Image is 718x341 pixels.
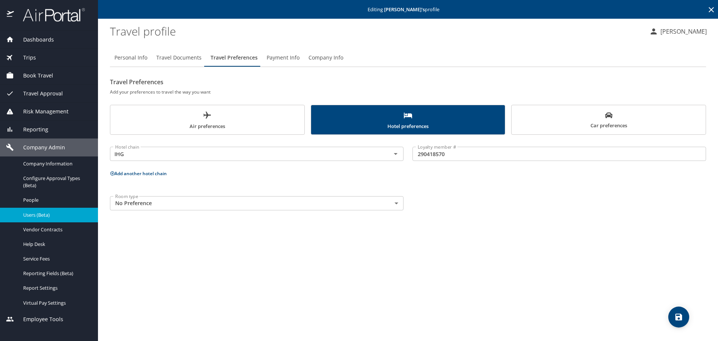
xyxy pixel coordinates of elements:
[14,125,48,134] span: Reporting
[110,49,706,67] div: Profile
[14,36,54,44] span: Dashboards
[14,89,63,98] span: Travel Approval
[23,211,89,219] span: Users (Beta)
[646,25,710,38] button: [PERSON_NAME]
[110,170,167,177] button: Add another hotel chain
[23,226,89,233] span: Vendor Contracts
[114,53,147,63] span: Personal Info
[156,53,202,63] span: Travel Documents
[100,7,716,12] p: Editing profile
[7,7,15,22] img: icon-airportal.png
[23,160,89,167] span: Company Information
[14,107,68,116] span: Risk Management
[14,71,53,80] span: Book Travel
[14,54,36,62] span: Trips
[115,111,300,131] span: Air preferences
[110,88,706,96] h6: Add your preferences to travel the way you want
[23,270,89,277] span: Reporting Fields (Beta)
[14,315,63,323] span: Employee Tools
[110,76,706,88] h2: Travel Preferences
[110,19,643,43] h1: Travel profile
[23,255,89,262] span: Service Fees
[211,53,258,63] span: Travel Preferences
[309,53,343,63] span: Company Info
[14,143,65,152] span: Company Admin
[390,149,401,159] button: Open
[23,197,89,204] span: People
[110,196,404,210] div: No Preference
[23,175,89,189] span: Configure Approval Types (Beta)
[668,307,689,328] button: save
[384,6,425,13] strong: [PERSON_NAME] 's
[316,111,501,131] span: Hotel preferences
[658,27,707,36] p: [PERSON_NAME]
[110,105,706,135] div: scrollable force tabs example
[267,53,300,63] span: Payment Info
[23,299,89,307] span: Virtual Pay Settings
[516,112,701,130] span: Car preferences
[23,241,89,248] span: Help Desk
[23,284,89,292] span: Report Settings
[112,149,379,159] input: Select a hotel chain
[15,7,85,22] img: airportal-logo.png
